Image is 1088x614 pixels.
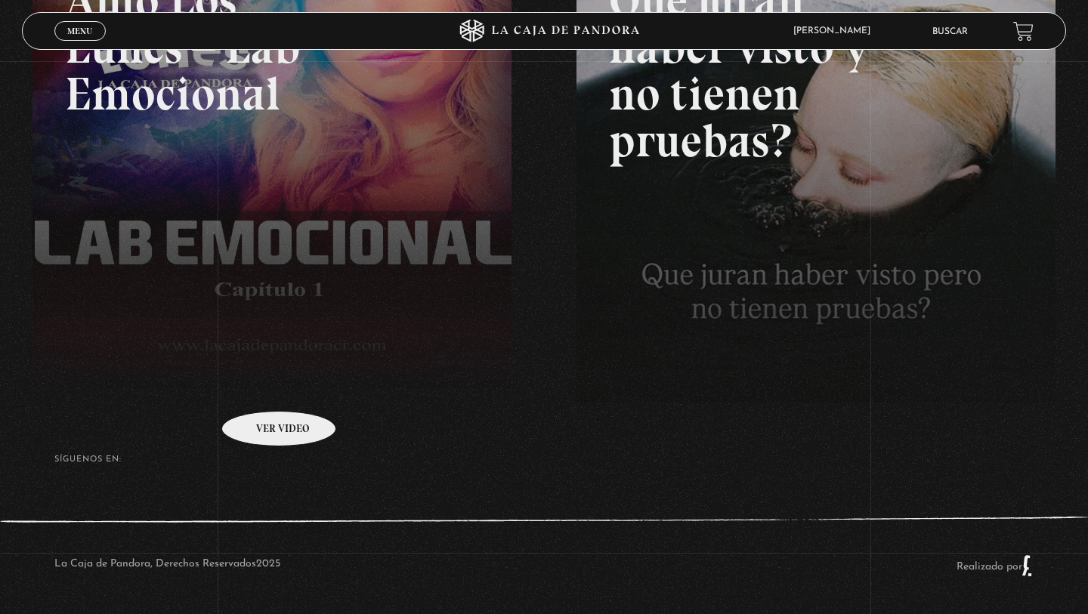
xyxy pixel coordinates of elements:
[63,39,98,50] span: Cerrar
[67,26,92,35] span: Menu
[54,554,280,577] p: La Caja de Pandora, Derechos Reservados 2025
[54,455,1034,464] h4: SÍguenos en:
[1013,21,1034,42] a: View your shopping cart
[957,561,1034,572] a: Realizado por
[932,27,968,36] a: Buscar
[786,26,886,35] span: [PERSON_NAME]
